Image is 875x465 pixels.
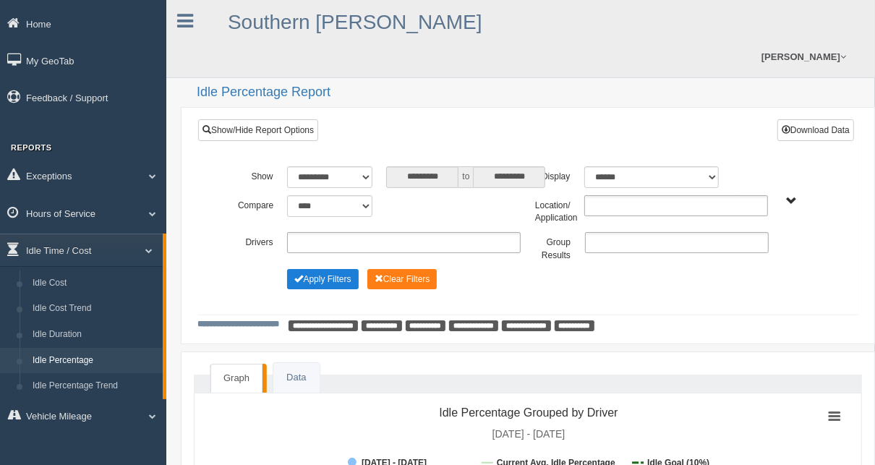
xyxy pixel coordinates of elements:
[777,119,854,141] button: Download Data
[528,166,577,184] label: Display
[198,119,318,141] a: Show/Hide Report Options
[492,428,565,440] tspan: [DATE] - [DATE]
[231,232,280,249] label: Drivers
[528,195,577,225] label: Location/ Application
[458,166,473,188] span: to
[231,166,280,184] label: Show
[754,36,853,77] a: [PERSON_NAME]
[26,322,163,348] a: Idle Duration
[26,270,163,297] a: Idle Cost
[26,296,163,322] a: Idle Cost Trend
[210,364,262,393] a: Graph
[367,269,437,289] button: Change Filter Options
[26,373,163,399] a: Idle Percentage Trend
[26,348,163,374] a: Idle Percentage
[273,363,319,393] a: Data
[287,269,358,289] button: Change Filter Options
[528,232,577,262] label: Group Results
[228,11,482,33] a: Southern [PERSON_NAME]
[231,195,280,213] label: Compare
[439,406,618,419] tspan: Idle Percentage Grouped by Driver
